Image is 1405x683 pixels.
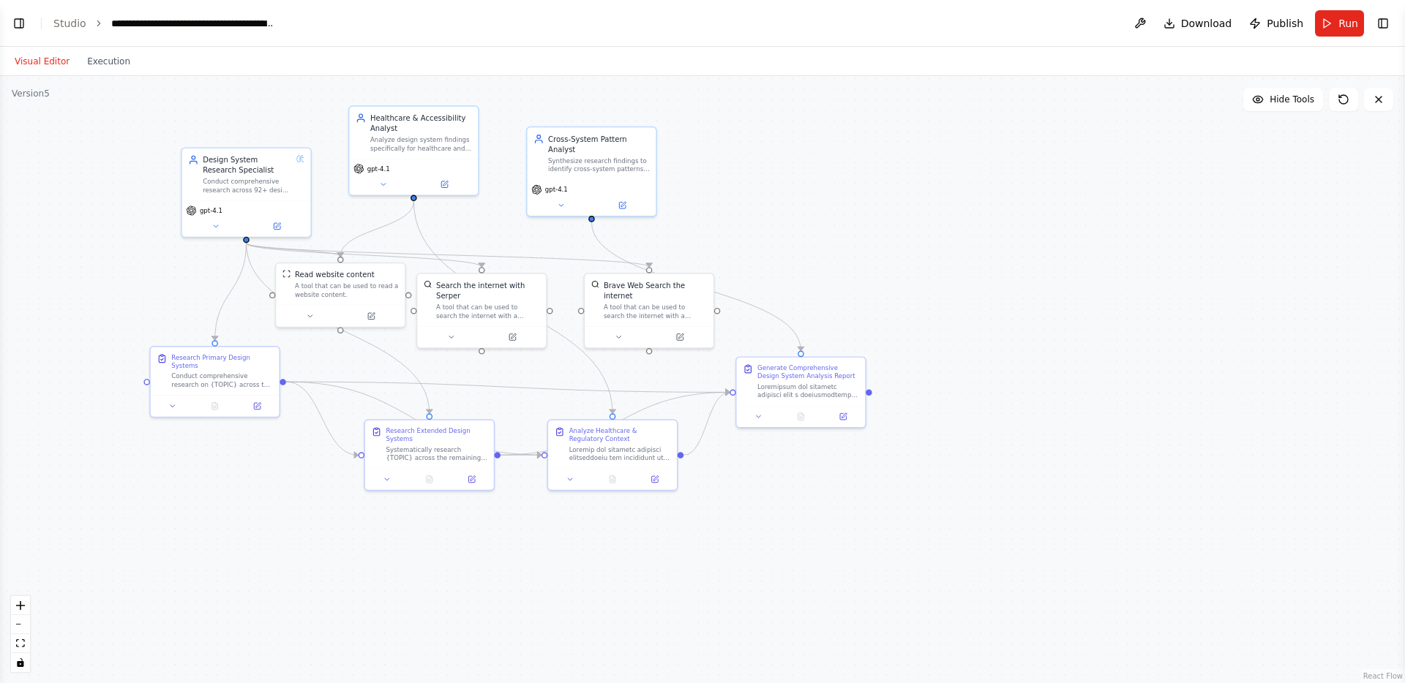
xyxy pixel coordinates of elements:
div: Research Primary Design Systems [171,353,273,370]
div: Healthcare & Accessibility Analyst [370,113,472,134]
g: Edge from 9ebb6538-02c4-4dea-842a-d1404c936189 to e5cf4df8-077d-46df-9292-6ae434e19b61 [683,387,730,460]
button: Show left sidebar [9,13,29,34]
g: Edge from 2140cd18-0eed-4848-a5b0-67fcab0381d7 to 9ebb6538-02c4-4dea-842a-d1404c936189 [286,377,542,460]
div: A tool that can be used to read a website content. [295,282,399,299]
button: Run [1315,10,1364,37]
g: Edge from df8197cc-a8c4-4a5b-b58e-3eef112d2905 to e5cf4df8-077d-46df-9292-6ae434e19b61 [501,387,730,460]
div: Loremipsum dol sitametc adipisci elit s doeiusmodtemp, incididunt utlabore etdolo mag {ALIQU}. En... [757,382,859,399]
button: Open in side panel [825,410,861,423]
div: Conduct comprehensive research on {TOPIC} across the four primary design systems: Apple's Human I... [171,372,273,389]
img: ScrapeWebsiteTool [282,270,291,278]
span: gpt-4.1 [545,186,568,194]
div: Version 5 [12,88,50,99]
button: No output available [408,473,452,486]
span: Publish [1267,16,1303,31]
button: No output available [192,400,237,412]
div: Synthesize research findings to identify cross-system patterns, common approaches, unique impleme... [548,156,650,173]
g: Edge from 656febc8-6f24-44c0-80df-8d86617b2c44 to df8197cc-a8c4-4a5b-b58e-3eef112d2905 [241,243,435,413]
g: Edge from 50606b77-20c1-443b-82f5-e7a6adb5d66f to 9ebb6538-02c4-4dea-842a-d1404c936189 [408,201,618,413]
button: Open in side panel [342,310,401,322]
img: BraveSearchTool [591,280,599,288]
button: Open in side panel [415,178,474,191]
div: A tool that can be used to search the internet with a search_query. Supports different search typ... [436,303,540,320]
span: gpt-4.1 [200,206,222,214]
div: Read website content [295,270,375,280]
g: Edge from 656febc8-6f24-44c0-80df-8d86617b2c44 to 6839acff-7b7b-4669-b074-eecd72f561d8 [241,243,487,267]
div: Generate Comprehensive Design System Analysis Report [757,363,859,380]
button: Open in side panel [454,473,490,486]
div: Search the internet with Serper [436,280,540,301]
div: Cross-System Pattern AnalystSynthesize research findings to identify cross-system patterns, commo... [526,127,657,217]
g: Edge from 2140cd18-0eed-4848-a5b0-67fcab0381d7 to df8197cc-a8c4-4a5b-b58e-3eef112d2905 [286,377,359,460]
button: zoom out [11,615,30,634]
div: Research Primary Design SystemsConduct comprehensive research on {TOPIC} across the four primary ... [149,346,280,418]
a: React Flow attribution [1363,672,1403,680]
div: Design System Research Specialist [203,154,292,176]
div: Generate Comprehensive Design System Analysis ReportLoremipsum dol sitametc adipisci elit s doeiu... [735,356,866,428]
button: Open in side panel [651,331,710,343]
div: A tool that can be used to search the internet with a search_query. [604,303,708,320]
button: Hide Tools [1243,88,1323,111]
g: Edge from 656febc8-6f24-44c0-80df-8d86617b2c44 to 1580d61e-3215-4725-a3ad-b7c54f7cc2b5 [241,243,654,267]
div: SerperDevToolSearch the internet with SerperA tool that can be used to search the internet with a... [416,273,547,349]
div: Cross-System Pattern Analyst [548,134,650,155]
a: Studio [53,18,86,29]
g: Edge from 656febc8-6f24-44c0-80df-8d86617b2c44 to bd494ed7-0909-4f2c-8aab-e36dd68dd834 [241,243,345,257]
button: fit view [11,634,30,653]
button: Show right sidebar [1373,13,1393,34]
div: ScrapeWebsiteToolRead website contentA tool that can be used to read a website content. [275,263,406,328]
g: Edge from df8197cc-a8c4-4a5b-b58e-3eef112d2905 to 9ebb6538-02c4-4dea-842a-d1404c936189 [501,450,542,460]
button: Open in side panel [239,400,275,412]
button: Open in side panel [483,331,542,343]
span: Download [1181,16,1232,31]
button: toggle interactivity [11,653,30,672]
button: Open in side panel [637,473,672,486]
div: Research Extended Design SystemsSystematically research {TOPIC} across the remaining 88+ design s... [364,419,495,491]
div: Analyze Healthcare & Regulatory ContextLoremip dol sitametc adipisci elitseddoeiu tem incididunt ... [547,419,678,491]
button: No output available [591,473,635,486]
button: Open in side panel [593,199,652,211]
button: zoom in [11,596,30,615]
button: Execution [78,53,139,70]
span: gpt-4.1 [367,165,390,173]
span: Hide Tools [1270,94,1314,105]
button: No output available [779,410,823,423]
div: Loremip dol sitametc adipisci elitseddoeiu tem incididunt utl etdolorem aliquaen adminimvenia. Qu... [569,445,671,462]
div: Research Extended Design Systems [386,426,487,443]
span: Run [1338,16,1358,31]
img: SerperDevTool [424,280,432,288]
g: Edge from 656febc8-6f24-44c0-80df-8d86617b2c44 to 2140cd18-0eed-4848-a5b0-67fcab0381d7 [209,243,251,340]
div: React Flow controls [11,596,30,672]
button: Publish [1243,10,1309,37]
button: Visual Editor [6,53,78,70]
div: Analyze Healthcare & Regulatory Context [569,426,671,443]
g: Edge from 2140cd18-0eed-4848-a5b0-67fcab0381d7 to e5cf4df8-077d-46df-9292-6ae434e19b61 [286,377,730,398]
button: Download [1158,10,1238,37]
div: BraveSearchToolBrave Web Search the internetA tool that can be used to search the internet with a... [584,273,715,349]
div: Systematically research {TOPIC} across the remaining 88+ design systems, organized by categories:... [386,445,487,462]
div: Design System Research SpecialistConduct comprehensive research across 92+ design systems to iden... [181,147,312,238]
g: Edge from f0c7c439-df76-4062-bb1e-f3d3fff079e6 to e5cf4df8-077d-46df-9292-6ae434e19b61 [586,222,806,351]
div: Conduct comprehensive research across 92+ design systems to identify {TOPIC} patterns, with deep ... [203,178,292,195]
g: Edge from 50606b77-20c1-443b-82f5-e7a6adb5d66f to bd494ed7-0909-4f2c-8aab-e36dd68dd834 [335,201,419,257]
div: Analyze design system findings specifically for healthcare and regulated industry contexts. Evalu... [370,136,472,153]
div: Healthcare & Accessibility AnalystAnalyze design system findings specifically for healthcare and ... [348,105,479,196]
button: Open in side panel [247,220,307,233]
div: Brave Web Search the internet [604,280,708,301]
nav: breadcrumb [53,16,276,31]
